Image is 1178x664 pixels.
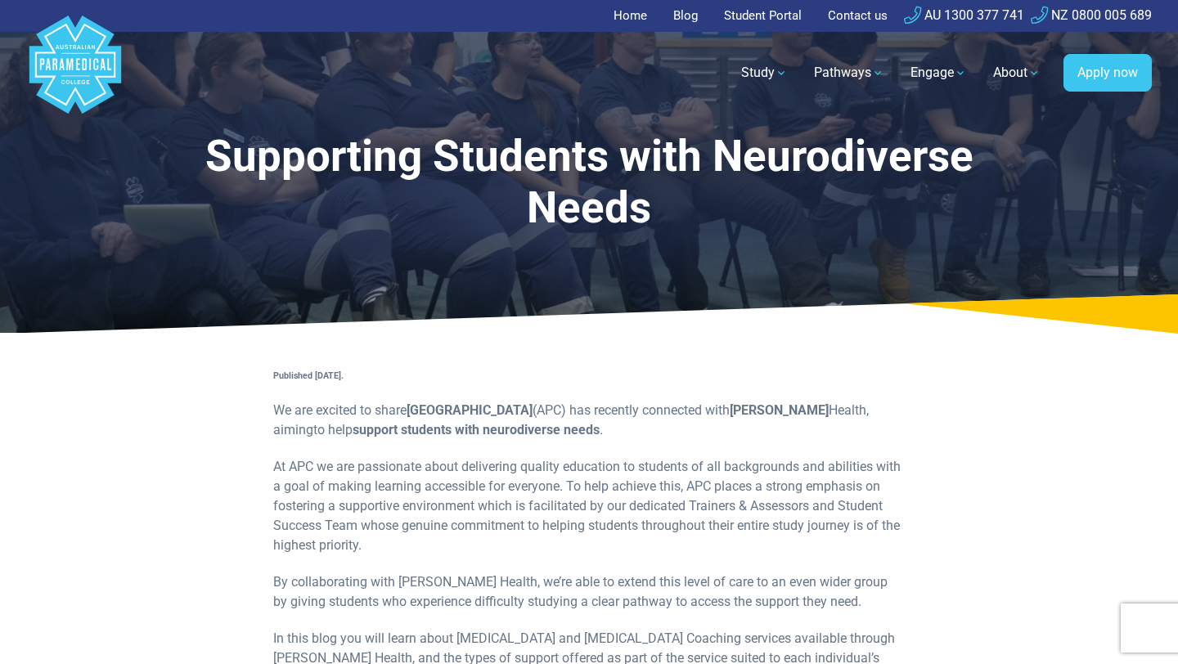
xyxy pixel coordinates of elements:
p: Health, aiming [273,401,905,440]
a: NZ 0800 005 689 [1031,7,1152,23]
span: to help [313,422,353,437]
h1: Supporting Students with Neurodiverse Needs [167,131,1011,235]
span: [GEOGRAPHIC_DATA] [407,402,533,418]
a: Engage [901,50,977,96]
a: AU 1300 377 741 [904,7,1024,23]
span: support students with neurodiverse needs [353,422,600,437]
span: Published [DATE]. [273,370,344,381]
a: About [983,50,1050,96]
a: Study [731,50,798,96]
span: . [600,422,603,437]
a: Australian Paramedical College [26,32,124,114]
a: Apply now [1063,54,1152,92]
span: By collaborating with [PERSON_NAME] Health, we’re able to extend this level of care to an even wi... [273,574,888,609]
a: Pathways [804,50,894,96]
span: [PERSON_NAME] [730,402,829,418]
span: At APC we are passionate about delivering quality education to students of all backgrounds and ab... [273,459,901,553]
span: We are excited to share [273,402,407,418]
span: (APC) has recently connected with [533,402,730,418]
